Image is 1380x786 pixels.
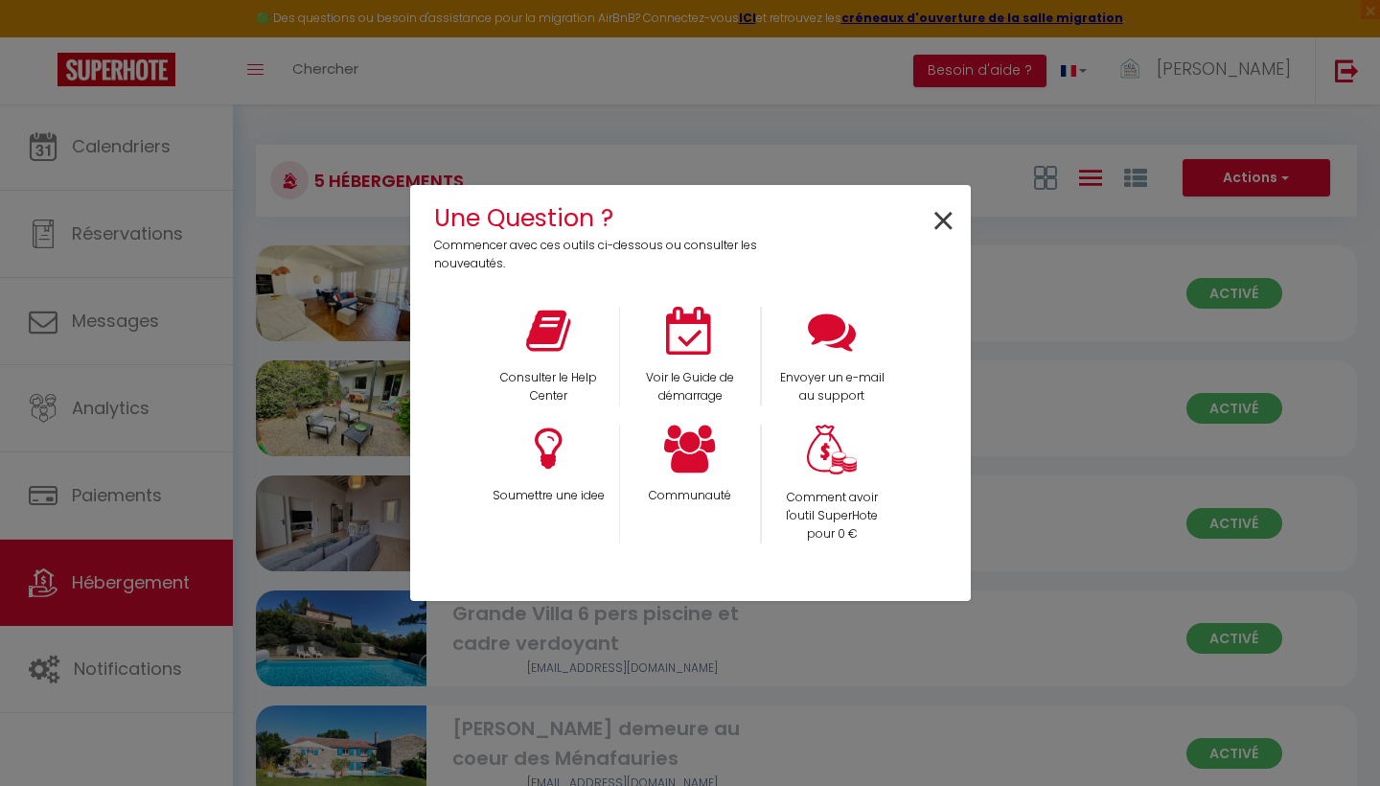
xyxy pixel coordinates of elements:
img: Money bag [807,425,857,475]
h4: Une Question ? [434,199,770,237]
p: Communauté [632,487,747,505]
span: × [931,192,956,252]
p: Commencer avec ces outils ci-dessous ou consulter les nouveautés. [434,237,770,273]
p: Consulter le Help Center [490,369,607,405]
p: Voir le Guide de démarrage [632,369,747,405]
p: Comment avoir l'outil SuperHote pour 0 € [774,489,890,543]
p: Soumettre une idee [490,487,607,505]
iframe: Chat [1299,700,1366,772]
button: Ouvrir le widget de chat LiveChat [15,8,73,65]
p: Envoyer un e-mail au support [774,369,890,405]
button: Close [931,200,956,243]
